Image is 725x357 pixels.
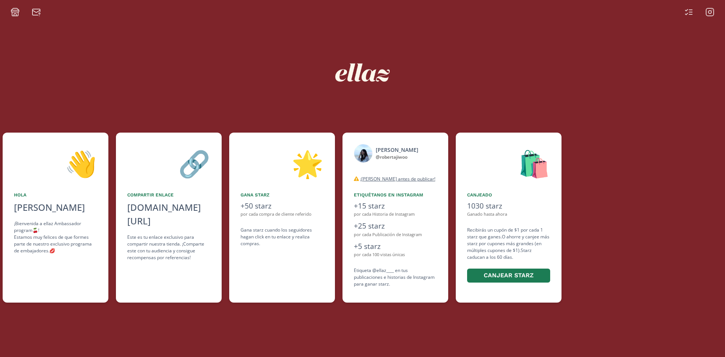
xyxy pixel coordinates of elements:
div: 🛍️ [467,144,550,182]
img: nKmKAABZpYV7 [329,39,396,107]
div: +5 starz [354,241,437,252]
div: Etiqueta @ellaz____ en tus publicaciones e historias de Instagram para ganar starz. [354,267,437,287]
div: Ganado hasta ahora [467,211,550,218]
div: Este es tu enlace exclusivo para compartir nuestra tienda. ¡Comparte este con tu audiencia y cons... [127,234,210,261]
div: ¡Bienvenida a ellaz Ambassador program🍒! Estamos muy felices de que formes parte de nuestro exclu... [14,220,97,254]
img: 553519426_18531095272031687_9108109319303814463_n.jpg [354,144,373,163]
div: Gana starz [241,192,324,198]
div: +15 starz [354,201,437,212]
u: ¡[PERSON_NAME] antes de publicar! [360,176,435,182]
div: [DOMAIN_NAME][URL] [127,201,210,228]
div: por cada Historia de Instagram [354,211,437,218]
div: Recibirás un cupón de $1 por cada 1 starz que ganes. O ahorre y canjee más starz por cupones más ... [467,227,550,284]
button: Canjear starz [467,269,550,283]
div: +25 starz [354,221,437,232]
div: Etiquétanos en Instagram [354,192,437,198]
div: Compartir Enlace [127,192,210,198]
div: @ robertajiwoo [376,154,418,161]
div: por cada Publicación de Instagram [354,232,437,238]
div: por cada 100 vistas únicas [354,252,437,258]
div: Canjeado [467,192,550,198]
div: Hola [14,192,97,198]
div: 🔗 [127,144,210,182]
div: [PERSON_NAME] [376,146,418,154]
div: por cada compra de cliente referido [241,211,324,218]
div: [PERSON_NAME] [14,201,97,214]
div: Gana starz cuando los seguidores hagan click en tu enlace y realiza compras . [241,227,324,247]
div: 🌟 [241,144,324,182]
div: 1030 starz [467,201,550,212]
div: +50 starz [241,201,324,212]
div: 👋 [14,144,97,182]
